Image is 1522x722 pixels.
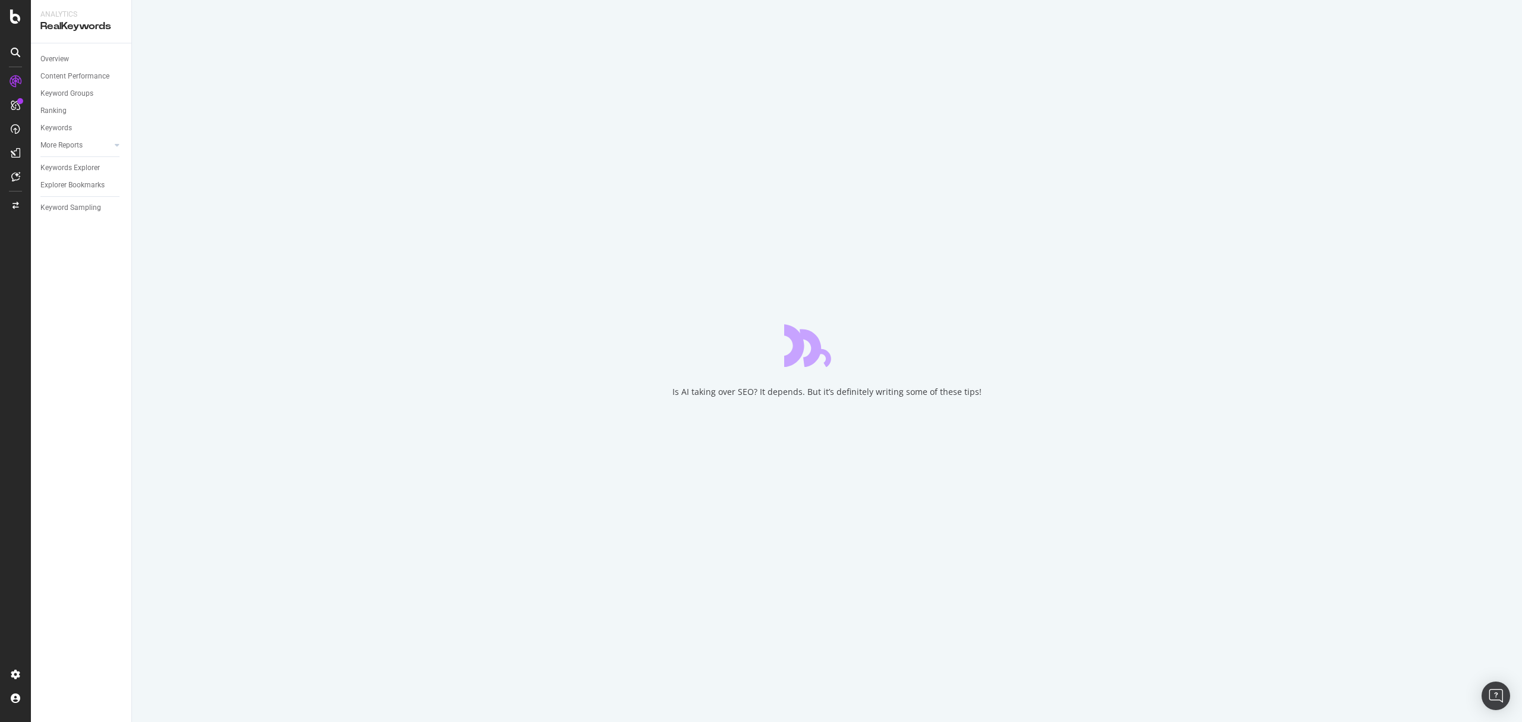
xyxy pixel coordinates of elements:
[40,53,123,65] a: Overview
[40,139,83,152] div: More Reports
[40,122,72,134] div: Keywords
[40,202,101,214] div: Keyword Sampling
[40,10,122,20] div: Analytics
[1482,682,1510,710] div: Open Intercom Messenger
[40,202,123,214] a: Keyword Sampling
[784,324,870,367] div: animation
[40,179,105,192] div: Explorer Bookmarks
[40,122,123,134] a: Keywords
[40,87,93,100] div: Keyword Groups
[40,139,111,152] a: More Reports
[40,70,123,83] a: Content Performance
[40,105,123,117] a: Ranking
[40,87,123,100] a: Keyword Groups
[40,179,123,192] a: Explorer Bookmarks
[40,20,122,33] div: RealKeywords
[40,105,67,117] div: Ranking
[40,162,123,174] a: Keywords Explorer
[672,386,982,398] div: Is AI taking over SEO? It depends. But it’s definitely writing some of these tips!
[40,162,100,174] div: Keywords Explorer
[40,70,109,83] div: Content Performance
[40,53,69,65] div: Overview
